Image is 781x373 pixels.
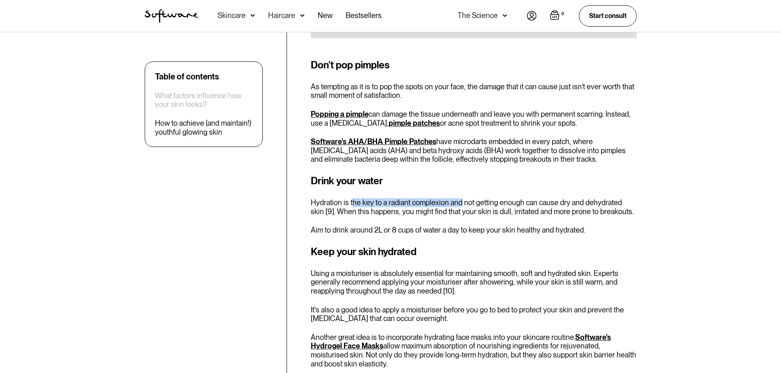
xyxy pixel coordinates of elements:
[145,9,198,23] img: Software Logo
[300,11,305,20] img: arrow down
[311,174,637,188] h3: Drink your water
[155,119,253,137] a: How to achieve (and maintain!) youthful glowing skin
[311,137,637,164] p: have microdarts embedded in every patch, where [MEDICAL_DATA] acids (AHA) and beta hydroxy acids ...
[560,10,566,18] div: 0
[311,226,637,235] p: Aim to drink around 2L or 8 cups of water a day to keep your skin healthy and hydrated.
[311,110,637,127] p: can damage the tissue underneath and leave you with permanent scarring. Instead, use a [MEDICAL_D...
[311,269,637,296] p: Using a moisturiser is absolutely essential for maintaining smooth, soft and hydrated skin. Exper...
[579,5,637,26] a: Start consult
[311,110,369,118] a: Popping a pimple
[311,137,436,146] a: Software's AHA/BHA Pimple Patches
[218,11,246,20] div: Skincare
[458,11,498,20] div: The Science
[311,305,637,323] p: It's also a good idea to apply a moisturiser before you go to bed to protect your skin and preven...
[550,10,566,22] a: Open empty cart
[145,9,198,23] a: home
[155,72,219,81] div: Table of contents
[389,119,440,127] a: pimple patches
[503,11,507,20] img: arrow down
[311,82,637,100] p: As tempting as it is to pop the spots on your face, the damage that it can cause just isn't ever ...
[311,244,637,259] h3: Keep your skin hydrated
[155,91,253,109] a: What factors influence how your skin looks?
[268,11,295,20] div: Haircare
[250,11,255,20] img: arrow down
[311,58,637,72] h3: Don't pop pimples
[311,333,637,368] p: Another great idea is to incorporate hydrating face masks into your skincare routine. allow maxim...
[311,198,637,216] p: Hydration is the key to a radiant complexion and not getting enough can cause dry and dehydrated ...
[311,333,611,350] a: Software's Hydrogel Face Masks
